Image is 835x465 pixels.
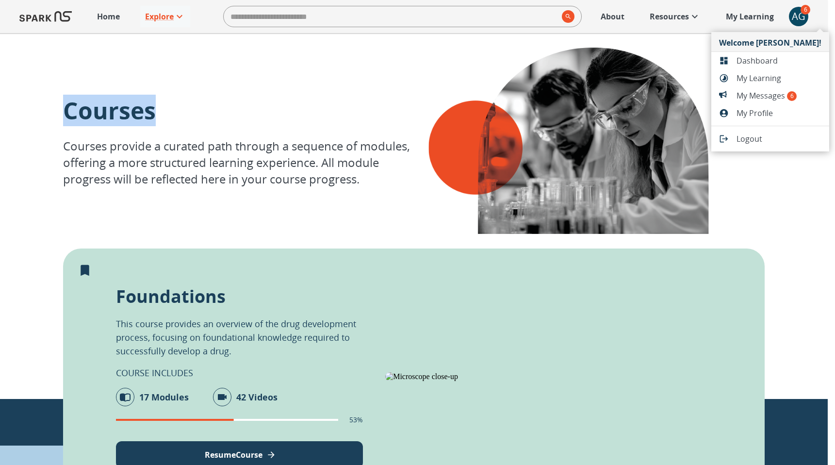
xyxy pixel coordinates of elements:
[737,90,821,101] span: My Messages
[737,107,821,119] span: My Profile
[787,91,797,101] span: 6
[737,133,821,145] span: Logout
[711,32,829,52] li: Welcome [PERSON_NAME]!
[737,72,821,84] span: My Learning
[737,55,821,66] span: Dashboard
